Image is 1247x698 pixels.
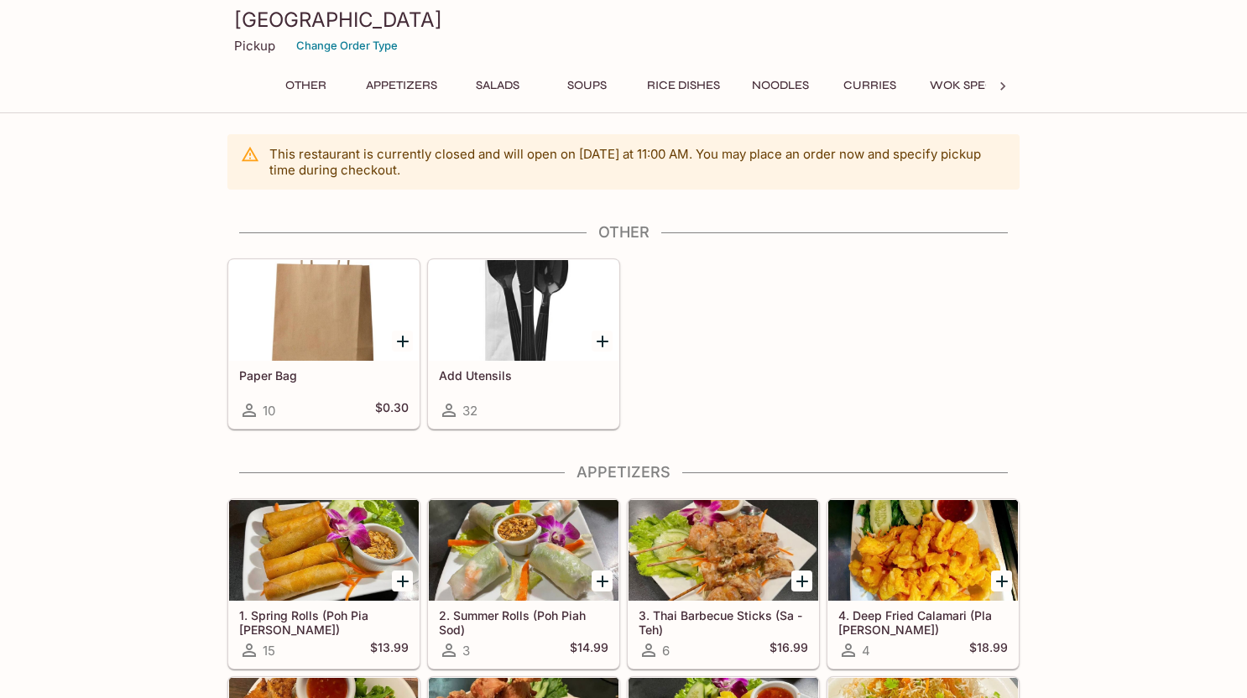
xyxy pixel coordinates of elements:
button: Wok Specialties [921,74,1045,97]
a: Add Utensils32 [428,259,619,429]
h5: $14.99 [570,640,608,660]
button: Change Order Type [289,33,405,59]
h5: $0.30 [375,400,409,420]
span: 6 [662,643,670,659]
span: 4 [862,643,870,659]
button: Add 1. Spring Rolls (Poh Pia Tod) [392,570,413,591]
div: 1. Spring Rolls (Poh Pia Tod) [229,500,419,601]
a: 2. Summer Rolls (Poh Piah Sod)3$14.99 [428,499,619,669]
a: 1. Spring Rolls (Poh Pia [PERSON_NAME])15$13.99 [228,499,420,669]
h4: Other [227,223,1020,242]
a: Paper Bag10$0.30 [228,259,420,429]
div: 3. Thai Barbecue Sticks (Sa - Teh) [629,500,818,601]
button: Soups [549,74,624,97]
button: Add 3. Thai Barbecue Sticks (Sa - Teh) [791,570,812,591]
h5: Add Utensils [439,368,608,383]
h5: $13.99 [370,640,409,660]
button: Add 4. Deep Fried Calamari (Pla Meuk Tod) [991,570,1012,591]
button: Add Add Utensils [592,331,613,352]
button: Salads [460,74,535,97]
h5: 1. Spring Rolls (Poh Pia [PERSON_NAME]) [239,608,409,636]
button: Add Paper Bag [392,331,413,352]
h5: 4. Deep Fried Calamari (Pla [PERSON_NAME]) [838,608,1008,636]
a: 4. Deep Fried Calamari (Pla [PERSON_NAME])4$18.99 [827,499,1019,669]
h5: 3. Thai Barbecue Sticks (Sa - Teh) [639,608,808,636]
span: 15 [263,643,275,659]
div: 2. Summer Rolls (Poh Piah Sod) [429,500,618,601]
div: Paper Bag [229,260,419,361]
h3: [GEOGRAPHIC_DATA] [234,7,1013,33]
button: Rice Dishes [638,74,729,97]
button: Appetizers [357,74,446,97]
h5: $18.99 [969,640,1008,660]
button: Other [268,74,343,97]
p: Pickup [234,38,275,54]
div: 4. Deep Fried Calamari (Pla Meuk Tod) [828,500,1018,601]
span: 3 [462,643,470,659]
span: 10 [263,403,275,419]
span: 32 [462,403,477,419]
p: This restaurant is currently closed and will open on [DATE] at 11:00 AM . You may place an order ... [269,146,1006,178]
h5: Paper Bag [239,368,409,383]
button: Curries [832,74,907,97]
h4: Appetizers [227,463,1020,482]
button: Noodles [743,74,818,97]
a: 3. Thai Barbecue Sticks (Sa - Teh)6$16.99 [628,499,819,669]
h5: 2. Summer Rolls (Poh Piah Sod) [439,608,608,636]
h5: $16.99 [770,640,808,660]
div: Add Utensils [429,260,618,361]
button: Add 2. Summer Rolls (Poh Piah Sod) [592,570,613,591]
